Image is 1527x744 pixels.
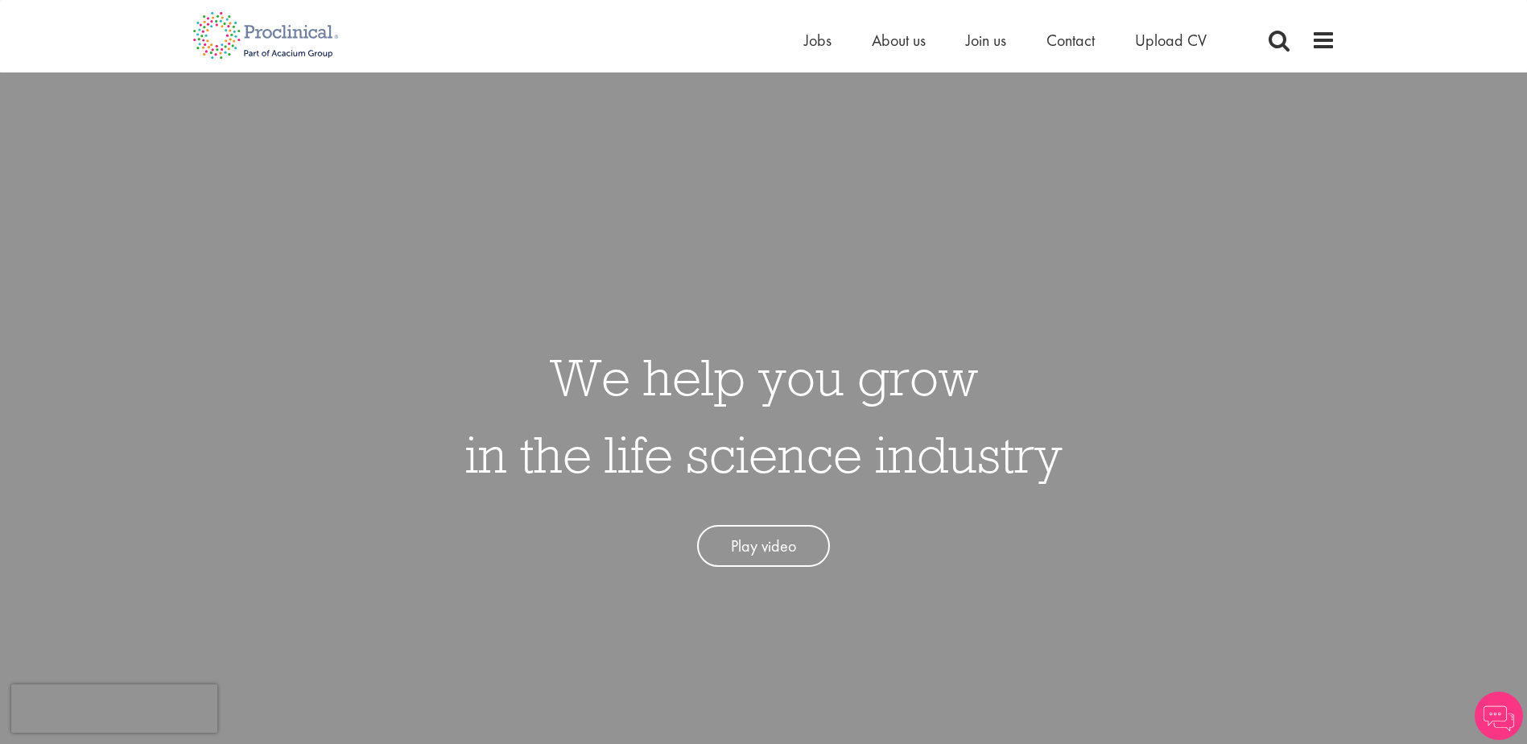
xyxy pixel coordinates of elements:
a: Join us [966,30,1006,51]
a: Upload CV [1135,30,1207,51]
h1: We help you grow in the life science industry [465,338,1063,493]
a: Jobs [804,30,832,51]
a: Contact [1046,30,1095,51]
a: About us [872,30,926,51]
a: Play video [697,525,830,568]
img: Chatbot [1475,692,1523,740]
